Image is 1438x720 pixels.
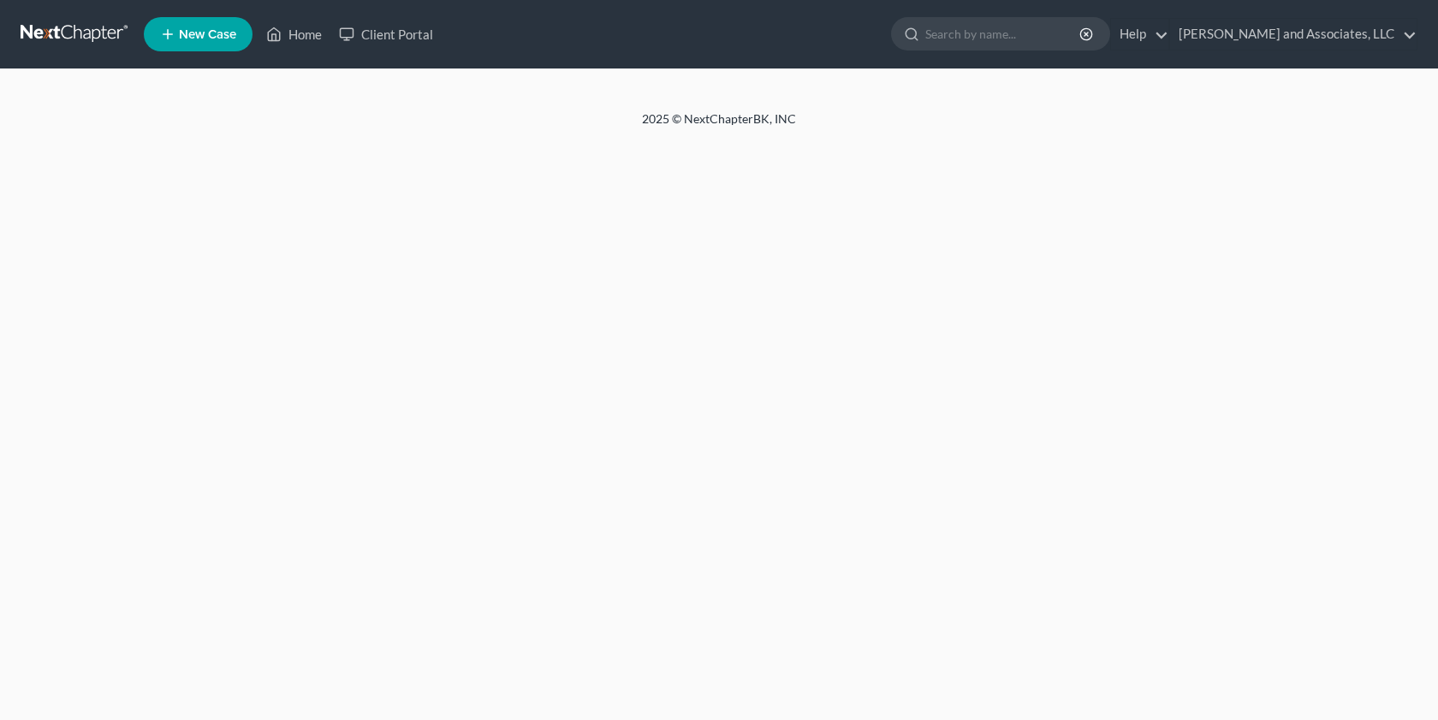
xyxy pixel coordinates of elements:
[231,110,1207,141] div: 2025 © NextChapterBK, INC
[179,28,236,41] span: New Case
[258,19,330,50] a: Home
[1111,19,1168,50] a: Help
[1170,19,1417,50] a: [PERSON_NAME] and Associates, LLC
[330,19,442,50] a: Client Portal
[925,18,1082,50] input: Search by name...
